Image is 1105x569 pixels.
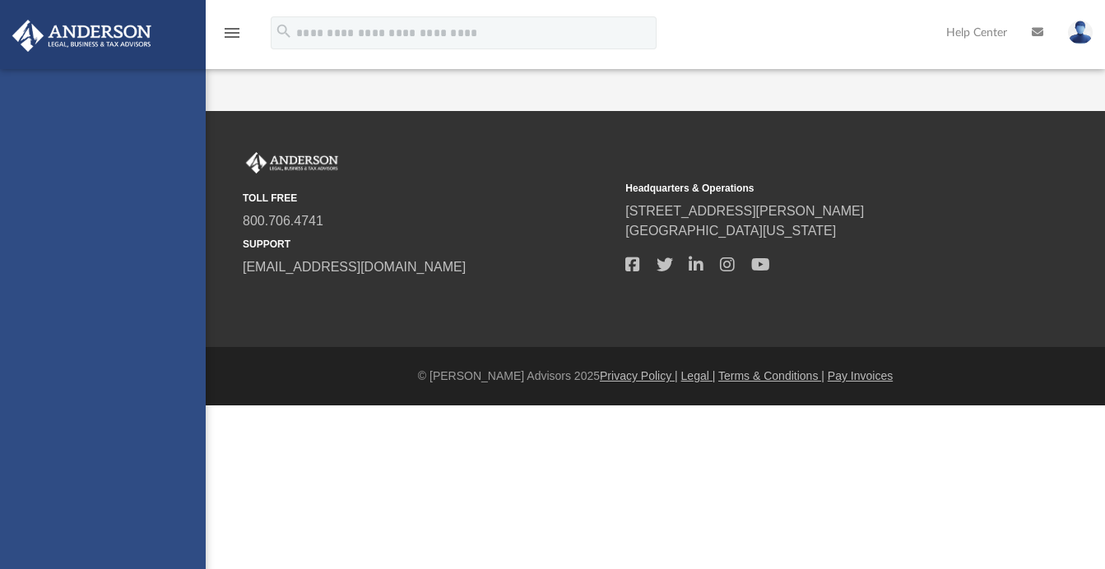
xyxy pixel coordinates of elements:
i: search [275,22,293,40]
small: TOLL FREE [243,191,614,206]
a: Terms & Conditions | [718,369,824,382]
a: [EMAIL_ADDRESS][DOMAIN_NAME] [243,260,466,274]
a: [STREET_ADDRESS][PERSON_NAME] [625,204,864,218]
small: Headquarters & Operations [625,181,996,196]
i: menu [222,23,242,43]
a: Privacy Policy | [600,369,678,382]
a: [GEOGRAPHIC_DATA][US_STATE] [625,224,836,238]
a: Legal | [681,369,716,382]
a: Pay Invoices [828,369,893,382]
small: SUPPORT [243,237,614,252]
img: Anderson Advisors Platinum Portal [243,152,341,173]
img: Anderson Advisors Platinum Portal [7,20,156,52]
a: menu [222,31,242,43]
img: User Pic [1068,21,1093,44]
a: 800.706.4741 [243,214,323,228]
div: © [PERSON_NAME] Advisors 2025 [206,368,1105,385]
